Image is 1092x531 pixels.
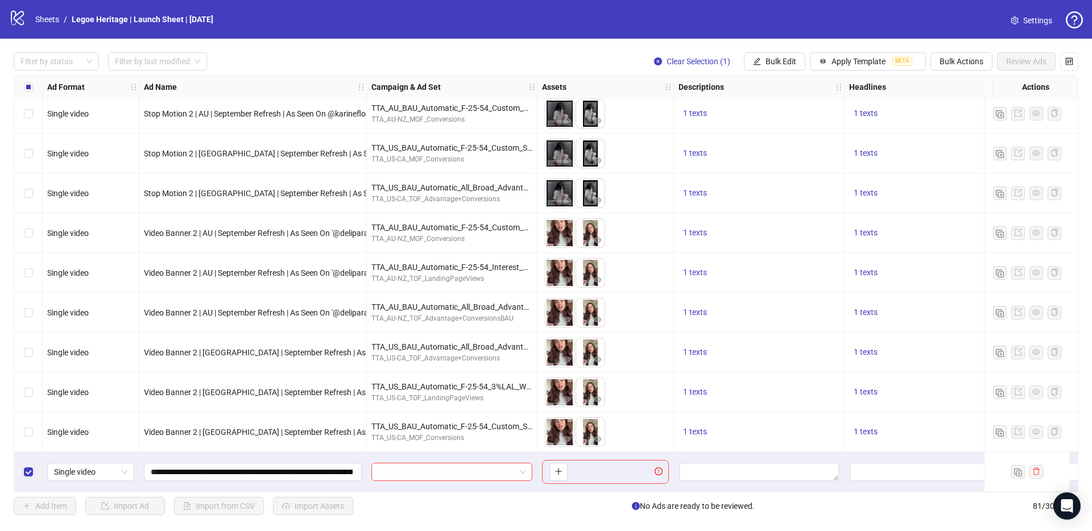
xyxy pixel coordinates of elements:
div: TTA_AU_BAU_Automatic_All_Broad_Advantage+_Purchase [371,301,532,313]
span: Single video [47,149,89,158]
button: Duplicate [993,226,1007,240]
span: edit [753,57,761,65]
button: Preview [591,154,605,168]
span: eye [1032,149,1040,157]
span: export [1014,109,1022,117]
div: Resize Assets column [671,76,673,98]
strong: Ad Format [47,81,85,93]
div: TTA_US_BAU_Automatic_All_Broad_Advantage+_Purchase [371,181,532,194]
span: No Ads are ready to be reviewed. [632,500,755,512]
span: 1 texts [683,427,707,436]
div: TTA_US_BAU_Automatic_F-25-54_Custom_SocialEngagers-KlaviyoSubscribers-WebsiteVisitors_Purchase [371,420,532,433]
button: Preview [560,114,574,128]
span: Bulk Actions [940,57,983,66]
span: holder [672,83,680,91]
button: Duplicate [993,385,1007,399]
span: eye [1032,428,1040,435]
div: TTA_AU-NZ_MOF_Conversions [371,234,532,244]
button: Duplicate [1011,465,1025,479]
button: 1 texts [679,306,712,320]
span: holder [843,83,851,91]
span: exclamation-circle [655,467,666,475]
strong: Actions [1022,81,1049,93]
span: export [1014,149,1022,157]
span: holder [138,83,146,91]
button: Duplicate [993,266,1007,280]
a: Settings [1002,11,1061,30]
span: holder [357,83,365,91]
span: Stop Motion 2 | AU | September Refresh | As Seen On @karineflorencio_| [DATE] [144,109,417,118]
span: info-circle [632,502,640,510]
div: TTA_AU-NZ_MOF_Conversions [371,114,532,125]
span: 1 texts [854,188,878,197]
div: TTA_AU_BAU_Automatic_F-25-54_Custom_SocialEngagers-KlaviyoSubscribers-WebsiteVisitors_Purchase [371,102,532,114]
span: Single video [47,268,89,277]
strong: Ad Name [144,81,177,93]
button: Duplicate [993,147,1007,160]
span: 1 texts [854,148,878,157]
span: export [1014,348,1022,356]
span: holder [528,83,536,91]
button: Preview [591,194,605,208]
span: Stop Motion 2 | [GEOGRAPHIC_DATA] | September Refresh | As Seen On @karineflorencio_| [DATE] [144,189,484,198]
span: setting [1011,16,1019,24]
span: holder [536,83,544,91]
div: Edit values [679,462,839,482]
span: eye [1032,268,1040,276]
button: 1 texts [849,346,882,359]
span: eye [1032,388,1040,396]
button: Import Ad [85,497,165,515]
img: Asset 1 [545,179,574,208]
button: Preview [560,433,574,446]
img: Asset 2 [576,179,605,208]
img: Asset 1 [545,418,574,446]
div: Select row 76 [14,253,43,293]
img: Asset 2 [576,219,605,247]
span: Video Banner 2 | [GEOGRAPHIC_DATA] | September Refresh | As Seen On '@deliparamos | [DATE] [144,348,479,357]
div: TTA_US-CA_MOF_Conversions [371,154,532,165]
button: 1 texts [679,425,712,439]
span: eye [594,355,602,363]
button: 1 texts [679,266,712,280]
button: Duplicate [993,346,1007,359]
span: export [1014,428,1022,435]
div: Open Intercom Messenger [1053,492,1081,520]
button: Add Item [14,497,76,515]
button: 1 texts [849,147,882,160]
span: Bulk Edit [766,57,796,66]
span: BETA [892,57,912,66]
span: Stop Motion 2 | [GEOGRAPHIC_DATA] | September Refresh | As Seen On @karineflorencio_| [DATE] [144,149,484,158]
span: Video Banner 2 | [GEOGRAPHIC_DATA] | September Refresh | As Seen On '@deliparamos | [DATE] [144,388,479,397]
button: Bulk Edit [744,52,805,70]
button: Apply TemplateBETA [810,52,926,70]
img: Asset 2 [576,99,605,128]
div: TTA_US-CA_TOF_Advantage+Conversions [371,194,532,205]
button: Preview [591,114,605,128]
button: Preview [560,154,574,168]
span: holder [664,83,672,91]
span: eye [594,236,602,244]
span: 1 texts [854,228,878,237]
span: Single video [47,229,89,238]
span: Clear Selection (1) [667,57,730,66]
span: eye [594,156,602,164]
img: Asset 1 [545,298,574,327]
span: holder [130,83,138,91]
button: 1 texts [679,385,712,399]
div: Edit values [849,462,1010,482]
button: Clear Selection (1) [645,52,739,70]
button: Preview [591,234,605,247]
span: 1 texts [683,268,707,277]
img: Asset 1 [545,139,574,168]
button: Import Assets [273,497,353,515]
button: 1 texts [849,385,882,399]
button: Preview [560,273,574,287]
span: eye [594,196,602,204]
strong: Headlines [849,81,886,93]
div: TTA_AU-NZ_TOF_Advantage+ConversionsBAU [371,313,532,324]
span: eye [563,316,571,323]
button: Import from CSV [174,497,264,515]
a: Sheets [33,13,61,26]
img: Asset 2 [576,378,605,406]
span: 1 texts [854,109,878,118]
